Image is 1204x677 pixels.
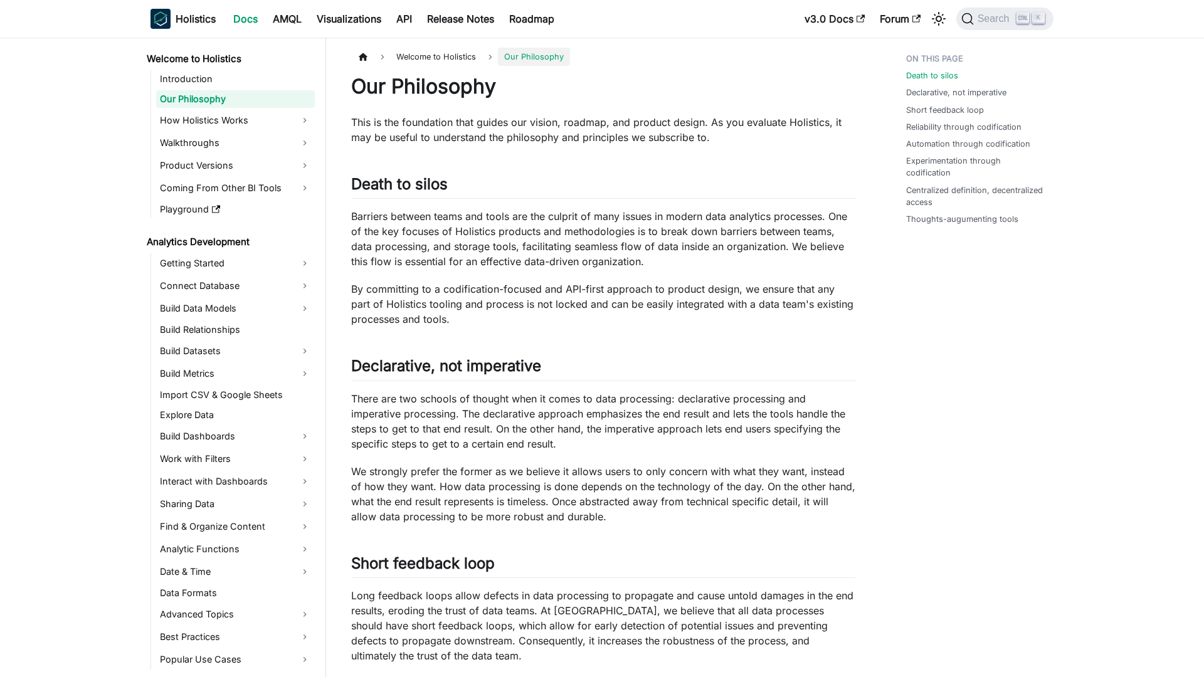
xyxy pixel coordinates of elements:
h2: Declarative, not imperative [351,357,856,380]
a: Import CSV & Google Sheets [156,386,315,404]
a: Roadmap [502,9,562,29]
a: Sharing Data [156,494,315,514]
a: Release Notes [420,9,502,29]
a: Walkthroughs [156,133,315,153]
a: Declarative, not imperative [906,87,1006,98]
h2: Short feedback loop [351,554,856,578]
a: Forum [872,9,928,29]
a: Introduction [156,70,315,88]
h1: Our Philosophy [351,74,856,99]
a: Advanced Topics [156,604,315,624]
a: Date & Time [156,562,315,582]
a: Automation through codification [906,138,1030,150]
a: Death to silos [906,70,958,81]
nav: Docs sidebar [138,38,326,677]
a: Analytic Functions [156,539,315,559]
a: v3.0 Docs [797,9,872,29]
a: Thoughts-augumenting tools [906,213,1018,225]
a: Welcome to Holistics [143,50,315,68]
span: Search [974,13,1017,24]
a: Build Data Models [156,298,315,318]
a: Work with Filters [156,449,315,469]
a: Connect Database [156,276,315,296]
a: Analytics Development [143,233,315,251]
a: Our Philosophy [156,90,315,108]
nav: Breadcrumbs [351,48,856,66]
a: How Holistics Works [156,110,315,130]
a: Short feedback loop [906,104,984,116]
a: Build Metrics [156,364,315,384]
a: Playground [156,201,315,218]
a: HolisticsHolistics [150,9,216,29]
a: Popular Use Cases [156,649,315,669]
span: Our Philosophy [498,48,570,66]
a: Docs [226,9,265,29]
b: Holistics [176,11,216,26]
a: Visualizations [309,9,389,29]
a: AMQL [265,9,309,29]
a: Build Datasets [156,341,315,361]
a: Home page [351,48,375,66]
p: We strongly prefer the former as we believe it allows users to only concern with what they want, ... [351,464,856,524]
a: Getting Started [156,253,315,273]
a: Build Relationships [156,321,315,338]
kbd: K [1032,13,1045,24]
p: This is the foundation that guides our vision, roadmap, and product design. As you evaluate Holis... [351,115,856,145]
p: Barriers between teams and tools are the culprit of many issues in modern data analytics processe... [351,209,856,269]
a: Data Formats [156,584,315,602]
p: Long feedback loops allow defects in data processing to propagate and cause untold damages in the... [351,588,856,663]
img: Holistics [150,9,171,29]
a: Find & Organize Content [156,517,315,537]
a: Experimentation through codification [906,155,1046,179]
a: Centralized definition, decentralized access [906,184,1046,208]
a: Product Versions [156,155,315,176]
p: By committing to a codification-focused and API-first approach to product design, we ensure that ... [351,281,856,327]
button: Search (Ctrl+K) [956,8,1053,30]
a: Build Dashboards [156,426,315,446]
h2: Death to silos [351,175,856,199]
a: Reliability through codification [906,121,1022,133]
p: There are two schools of thought when it comes to data processing: declarative processing and imp... [351,391,856,451]
a: Coming From Other BI Tools [156,178,315,198]
a: Interact with Dashboards [156,471,315,491]
a: Best Practices [156,627,315,647]
a: API [389,9,420,29]
a: Explore Data [156,406,315,424]
span: Welcome to Holistics [390,48,482,66]
button: Switch between dark and light mode (currently light mode) [929,9,949,29]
